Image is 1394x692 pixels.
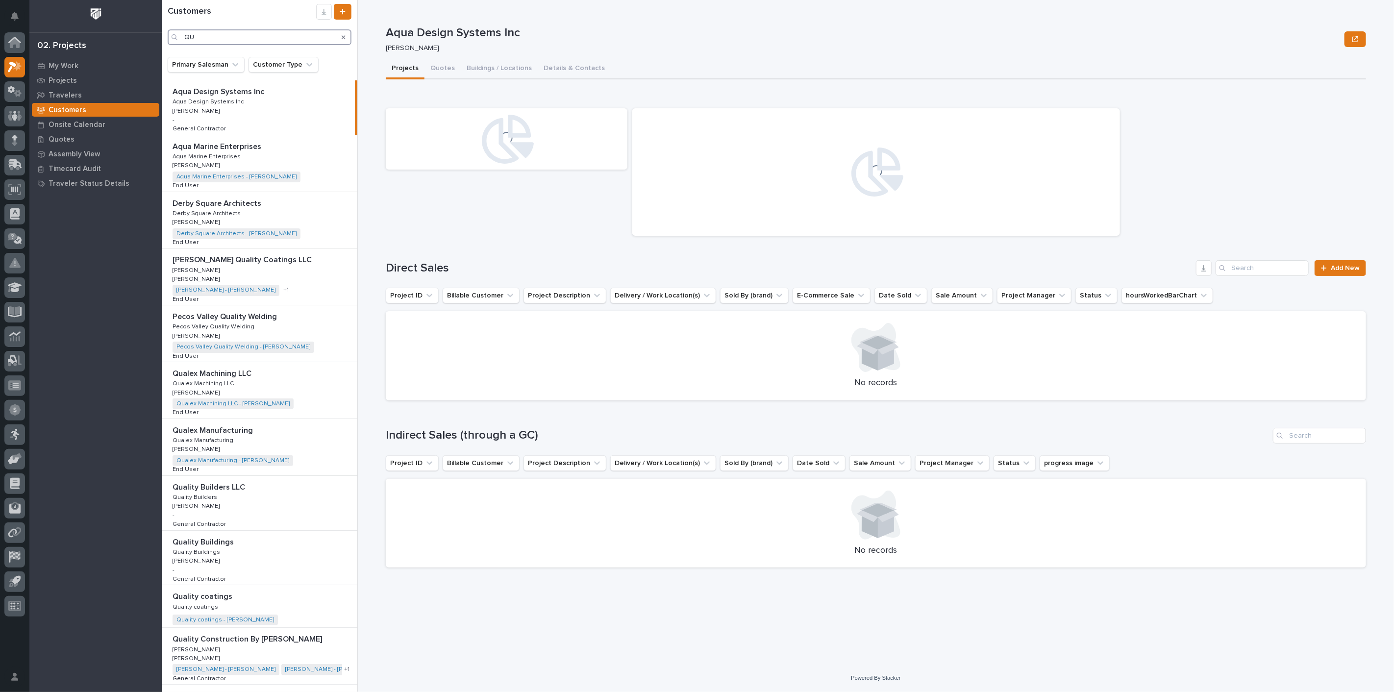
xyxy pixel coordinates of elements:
div: 02. Projects [37,41,86,51]
a: Quotes [29,132,162,147]
p: [PERSON_NAME] [173,331,222,340]
p: General Contractor [173,673,228,682]
button: Project Manager [915,455,990,471]
span: + 1 [283,287,289,293]
p: Onsite Calendar [49,121,105,129]
p: [PERSON_NAME] [173,444,222,453]
p: Aqua Design Systems Inc [386,26,1341,40]
button: Notifications [4,6,25,26]
input: Search [1216,260,1309,276]
p: Qualex Manufacturing [173,424,255,435]
button: Project Description [523,288,606,303]
p: Traveler Status Details [49,179,129,188]
button: Delivery / Work Location(s) [610,455,716,471]
button: Sold By (brand) [720,288,789,303]
button: E-Commerce Sale [793,288,871,303]
div: Notifications [12,12,25,27]
a: Travelers [29,88,162,102]
button: Primary Salesman [168,57,245,73]
p: General Contractor [173,574,228,583]
p: No records [398,378,1354,389]
a: [PERSON_NAME] - [PERSON_NAME] [285,666,384,673]
button: progress image [1040,455,1110,471]
p: Quality Buildings [173,547,222,556]
button: Project ID [386,288,439,303]
a: My Work [29,58,162,73]
button: Billable Customer [443,288,520,303]
p: [PERSON_NAME] [173,644,222,653]
a: Traveler Status Details [29,176,162,191]
button: Project Manager [997,288,1071,303]
a: Qualex Machining LLC - [PERSON_NAME] [176,400,290,407]
p: End User [173,180,200,189]
p: [PERSON_NAME] [173,274,222,283]
a: Pecos Valley Quality WeldingPecos Valley Quality Welding Pecos Valley Quality WeldingPecos Valley... [162,305,357,362]
span: Add New [1331,265,1360,272]
p: Qualex Machining LLC [173,378,236,387]
a: Onsite Calendar [29,117,162,132]
a: Pecos Valley Quality Welding - [PERSON_NAME] [176,344,310,350]
p: Pecos Valley Quality Welding [173,310,279,321]
p: Quality coatings [173,590,234,601]
button: Status [1075,288,1118,303]
button: Buildings / Locations [461,59,538,79]
p: Qualex Machining LLC [173,367,253,378]
button: Billable Customer [443,455,520,471]
p: Aqua Marine Enterprises [173,151,243,160]
p: Assembly View [49,150,100,159]
a: Aqua Design Systems IncAqua Design Systems Inc Aqua Design Systems IncAqua Design Systems Inc [PE... [162,80,357,135]
a: Qualex Machining LLCQualex Machining LLC Qualex Machining LLCQualex Machining LLC [PERSON_NAME][P... [162,362,357,419]
a: Assembly View [29,147,162,161]
a: Timecard Audit [29,161,162,176]
a: Qualex Manufacturing - [PERSON_NAME] [176,457,289,464]
p: [PERSON_NAME] [173,556,222,565]
p: Projects [49,76,77,85]
p: Derby Square Architects [173,197,263,208]
p: Timecard Audit [49,165,101,173]
p: Aqua Marine Enterprises [173,140,263,151]
a: Projects [29,73,162,88]
button: hoursWorkedBarChart [1121,288,1213,303]
a: [PERSON_NAME] Quality Coatings LLC[PERSON_NAME] Quality Coatings LLC [PERSON_NAME][PERSON_NAME] [... [162,248,357,305]
button: Projects [386,59,424,79]
button: Status [994,455,1036,471]
p: General Contractor [173,519,228,528]
p: Quality Builders [173,492,219,501]
p: Aqua Design Systems Inc [173,97,246,105]
a: Quality Builders LLCQuality Builders LLC Quality BuildersQuality Builders [PERSON_NAME][PERSON_NA... [162,476,357,531]
a: Quality coatingsQuality coatings Quality coatingsQuality coatings Quality coatings - [PERSON_NAME] [162,585,357,628]
p: End User [173,237,200,246]
p: Quality Builders LLC [173,481,247,492]
img: Workspace Logo [87,5,105,23]
p: - [173,567,174,574]
p: - [173,117,174,124]
input: Search [1273,428,1366,444]
h1: Indirect Sales (through a GC) [386,428,1269,443]
button: Project Description [523,455,606,471]
p: [PERSON_NAME] Quality Coatings LLC [173,253,314,265]
p: End User [173,351,200,360]
p: [PERSON_NAME] [173,388,222,396]
a: [PERSON_NAME] - [PERSON_NAME] [176,666,275,673]
a: [PERSON_NAME] - [PERSON_NAME] [176,287,275,294]
button: Project ID [386,455,439,471]
p: Qualex Manufacturing [173,435,235,444]
button: Sale Amount [849,455,911,471]
p: My Work [49,62,78,71]
p: [PERSON_NAME] [173,106,222,115]
p: End User [173,464,200,473]
p: Quality coatings [173,602,220,611]
input: Search [168,29,351,45]
button: Details & Contacts [538,59,611,79]
button: Sale Amount [931,288,993,303]
p: - [173,512,174,519]
a: Quality Construction By [PERSON_NAME]Quality Construction By [PERSON_NAME] [PERSON_NAME][PERSON_N... [162,628,357,685]
a: Qualex ManufacturingQualex Manufacturing Qualex ManufacturingQualex Manufacturing [PERSON_NAME][P... [162,419,357,476]
p: Customers [49,106,86,115]
span: + 1 [344,667,349,672]
p: Quality Buildings [173,536,236,547]
p: [PERSON_NAME] [173,501,222,510]
a: Aqua Marine Enterprises - [PERSON_NAME] [176,173,297,180]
